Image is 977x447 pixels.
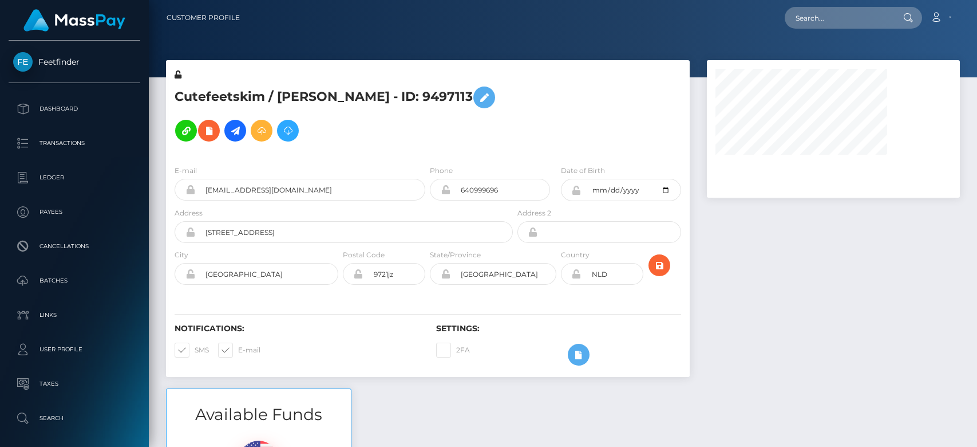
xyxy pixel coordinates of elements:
a: User Profile [9,335,140,364]
p: Cancellations [13,238,136,255]
img: MassPay Logo [23,9,125,32]
a: Batches [9,266,140,295]
label: 2FA [436,343,470,358]
p: Links [13,307,136,324]
a: Search [9,404,140,433]
a: Transactions [9,129,140,158]
a: Taxes [9,370,140,398]
a: Cancellations [9,232,140,261]
label: Country [561,250,590,260]
p: Transactions [13,135,136,152]
p: Search [13,410,136,427]
label: Postal Code [343,250,385,260]
p: User Profile [13,341,136,358]
label: Date of Birth [561,166,605,176]
a: Customer Profile [167,6,240,30]
a: Ledger [9,163,140,192]
span: Feetfinder [9,57,140,67]
label: SMS [175,343,209,358]
label: Address [175,208,203,218]
h6: Settings: [436,324,681,334]
label: City [175,250,188,260]
a: Initiate Payout [224,120,246,142]
h5: Cutefeetskim / [PERSON_NAME] - ID: 9497113 [175,81,507,147]
label: Phone [430,166,453,176]
label: State/Province [430,250,481,260]
input: Search... [785,7,892,29]
p: Batches [13,272,136,289]
p: Taxes [13,375,136,393]
p: Payees [13,203,136,221]
a: Dashboard [9,95,140,123]
a: Links [9,301,140,330]
a: Payees [9,198,140,226]
p: Dashboard [13,100,136,117]
p: Ledger [13,169,136,186]
label: E-mail [218,343,260,358]
label: Address 2 [517,208,551,218]
label: E-mail [175,166,197,176]
h3: Available Funds [167,403,351,426]
h6: Notifications: [175,324,419,334]
img: Feetfinder [13,52,33,72]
